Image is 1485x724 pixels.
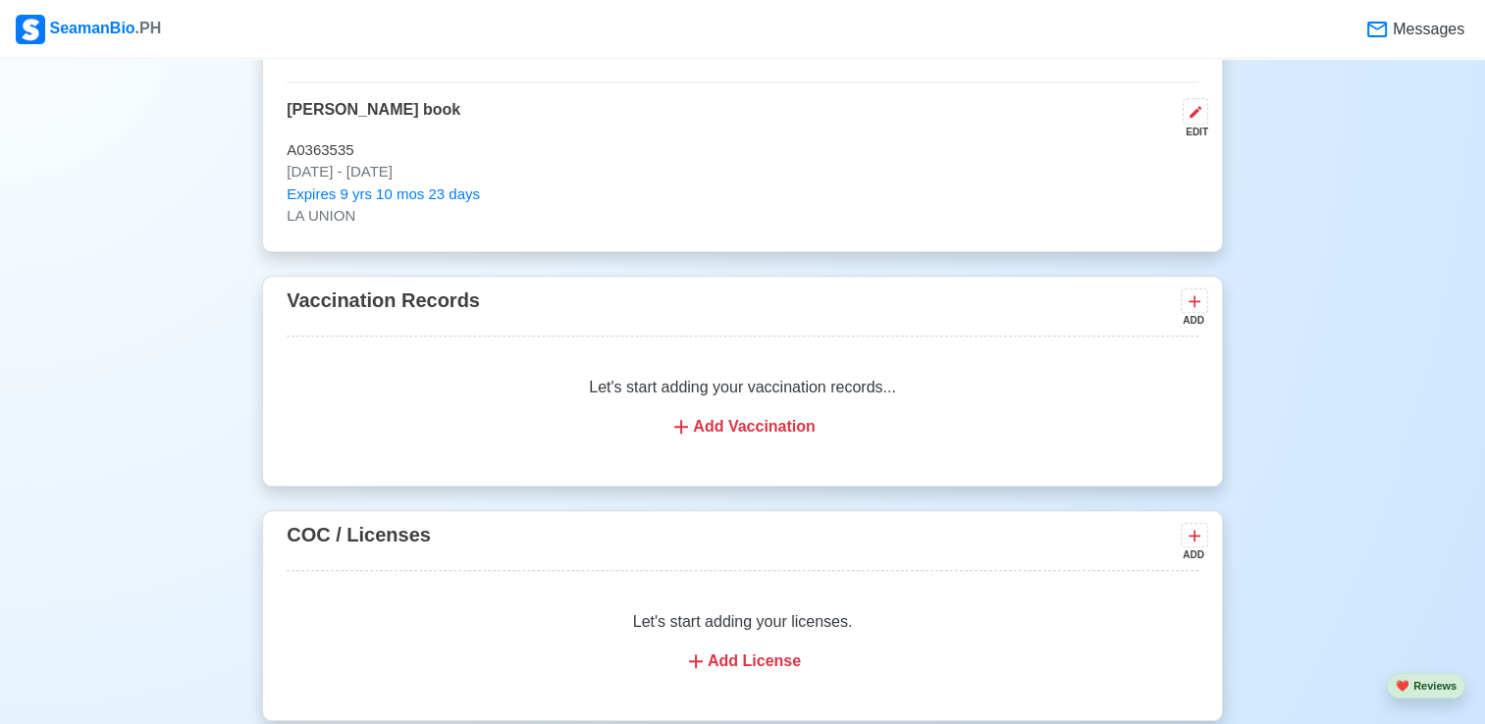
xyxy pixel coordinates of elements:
div: EDIT [1175,125,1208,139]
div: ADD [1181,313,1204,328]
p: A0363535 [287,139,1198,162]
span: heart [1396,680,1409,692]
span: Expires 9 yrs 10 mos 23 days [287,183,480,206]
span: COC / Licenses [287,524,431,545]
p: [PERSON_NAME] book [287,98,460,139]
span: Messages [1389,18,1464,41]
img: Logo [16,15,45,44]
div: Add Vaccination [310,415,1175,439]
p: [DATE] - [DATE] [287,161,1198,183]
div: ADD [1181,547,1204,562]
span: Vaccination Records [287,289,480,311]
p: Let's start adding your licenses. [310,610,1175,634]
span: .PH [135,20,162,36]
div: SeamanBio [16,15,161,44]
div: Add License [310,649,1175,673]
button: heartReviews [1387,673,1465,699]
p: LA UNION [287,205,1198,228]
div: Let's start adding your vaccination records... [287,352,1198,462]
